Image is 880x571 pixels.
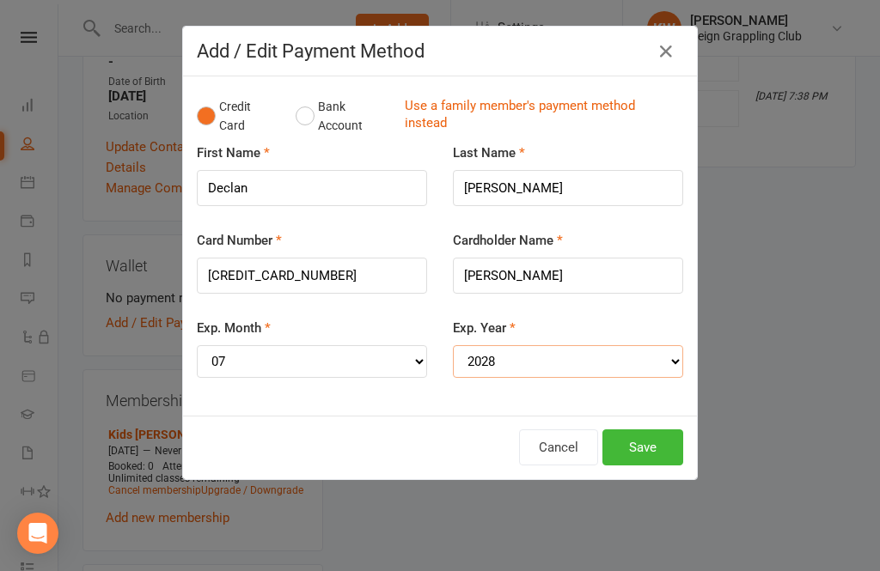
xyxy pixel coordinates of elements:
[197,230,282,251] label: Card Number
[453,258,683,294] input: Name on card
[602,429,683,465] button: Save
[197,258,427,294] input: XXXX-XXXX-XXXX-XXXX
[652,38,680,65] button: Close
[197,40,683,62] h4: Add / Edit Payment Method
[453,230,563,251] label: Cardholder Name
[453,318,516,338] label: Exp. Year
[17,513,58,554] div: Open Intercom Messenger
[405,97,675,136] a: Use a family member's payment method instead
[197,318,271,338] label: Exp. Month
[519,429,598,465] button: Cancel
[296,90,391,143] button: Bank Account
[453,143,525,163] label: Last Name
[197,143,270,163] label: First Name
[197,90,278,143] button: Credit Card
